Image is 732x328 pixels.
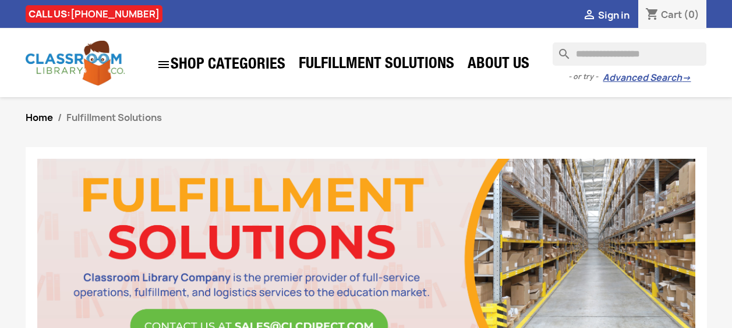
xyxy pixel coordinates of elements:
[151,52,291,77] a: SHOP CATEGORIES
[598,9,630,22] span: Sign in
[553,42,706,66] input: Search
[293,54,460,77] a: Fulfillment Solutions
[66,111,162,124] span: Fulfillment Solutions
[682,72,691,84] span: →
[26,41,125,85] img: Classroom Library Company
[645,8,659,22] i: shopping_cart
[70,8,160,20] a: [PHONE_NUMBER]
[553,42,567,56] i: search
[582,9,630,22] a:  Sign in
[26,111,53,124] a: Home
[603,72,691,84] a: Advanced Search→
[582,9,596,23] i: 
[26,5,162,23] div: CALL US:
[157,58,171,72] i: 
[684,8,699,21] span: (0)
[462,54,535,77] a: About Us
[568,71,603,83] span: - or try -
[661,8,682,21] span: Cart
